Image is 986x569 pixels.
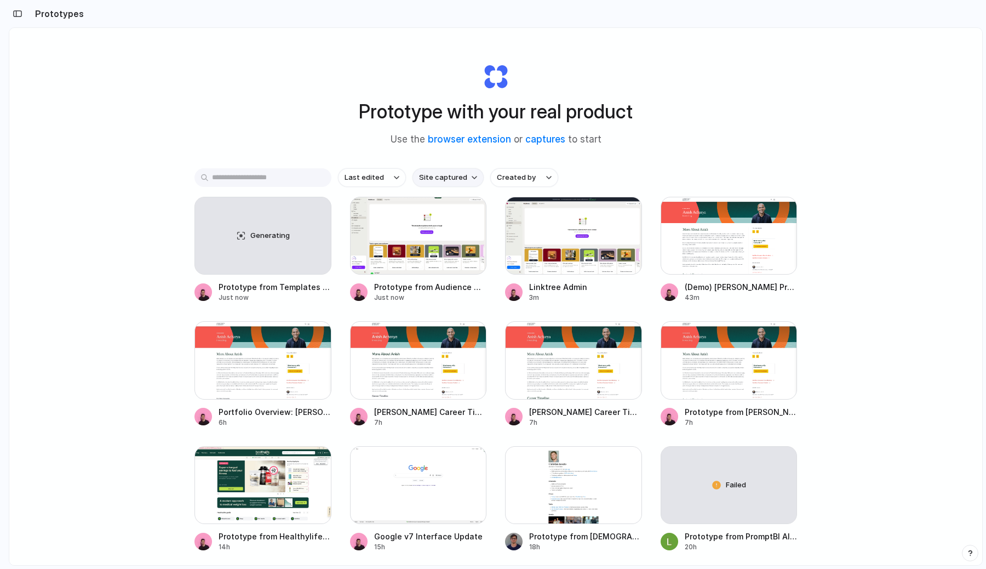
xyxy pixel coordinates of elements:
div: 7h [374,418,487,428]
a: Prototype from Healthylife & Pharmacy PromotionsPrototype from Healthylife & Pharmacy Promotions14h [194,446,331,552]
h2: Prototypes [31,7,84,20]
span: Prototype from Healthylife & Pharmacy Promotions [219,531,331,542]
div: 14h [219,542,331,552]
div: 15h [374,542,487,552]
button: Last edited [338,168,406,187]
a: Portfolio Overview: Anish Acharya at Andreessen HorowitzPortfolio Overview: [PERSON_NAME] at [PER... [194,321,331,427]
div: 7h [685,418,798,428]
a: Linktree AdminLinktree Admin3m [505,197,642,303]
div: Just now [374,293,487,303]
a: browser extension [428,134,511,145]
a: (Demo) Anish Acharya Profile Enhancement(Demo) [PERSON_NAME] Profile Enhancement43m [661,197,798,303]
span: Created by [497,172,536,183]
a: Prototype from Anish Acharya at Andreessen HorowitzPrototype from [PERSON_NAME] at [PERSON_NAME]7h [661,321,798,427]
span: Prototype from [PERSON_NAME] at [PERSON_NAME] [685,406,798,418]
h1: Prototype with your real product [359,97,633,126]
span: Prototype from Audience Growth & Engagement [374,281,487,293]
a: Prototype from Christian Iacullo - InterestsPrototype from [DEMOGRAPHIC_DATA][PERSON_NAME] - Inte... [505,446,642,552]
span: Site captured [419,172,467,183]
span: Linktree Admin [529,281,642,293]
a: Google v7 Interface UpdateGoogle v7 Interface Update15h [350,446,487,552]
span: (Demo) [PERSON_NAME] Profile Enhancement [685,281,798,293]
div: 3m [529,293,642,303]
span: Generating [250,230,290,241]
a: Anish Acharya Career Timeline & Portfolio Cards[PERSON_NAME] Career Timeline & Portfolio Cards7h [505,321,642,427]
button: Created by [490,168,558,187]
span: Prototype from PromptBI AI Data Analyst [685,531,798,542]
span: Prototype from [DEMOGRAPHIC_DATA][PERSON_NAME] - Interests [529,531,642,542]
span: Google v7 Interface Update [374,531,487,542]
a: FailedPrototype from PromptBI AI Data Analyst20h [661,446,798,552]
a: captures [525,134,565,145]
span: Use the or to start [391,133,601,147]
span: [PERSON_NAME] Career Timeline & Portfolio Cards [374,406,487,418]
div: 6h [219,418,331,428]
a: Anish Acharya Career Timeline & Portfolio Cards[PERSON_NAME] Career Timeline & Portfolio Cards7h [350,321,487,427]
div: 18h [529,542,642,552]
span: Last edited [345,172,384,183]
a: GeneratingPrototype from Templates - CanvaJust now [194,197,331,303]
div: 20h [685,542,798,552]
div: Just now [219,293,331,303]
div: 7h [529,418,642,428]
span: Failed [726,480,746,491]
span: Portfolio Overview: [PERSON_NAME] at [PERSON_NAME] [219,406,331,418]
span: [PERSON_NAME] Career Timeline & Portfolio Cards [529,406,642,418]
span: Prototype from Templates - Canva [219,281,331,293]
a: Prototype from Audience Growth & EngagementPrototype from Audience Growth & EngagementJust now [350,197,487,303]
button: Site captured [412,168,484,187]
div: 43m [685,293,798,303]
